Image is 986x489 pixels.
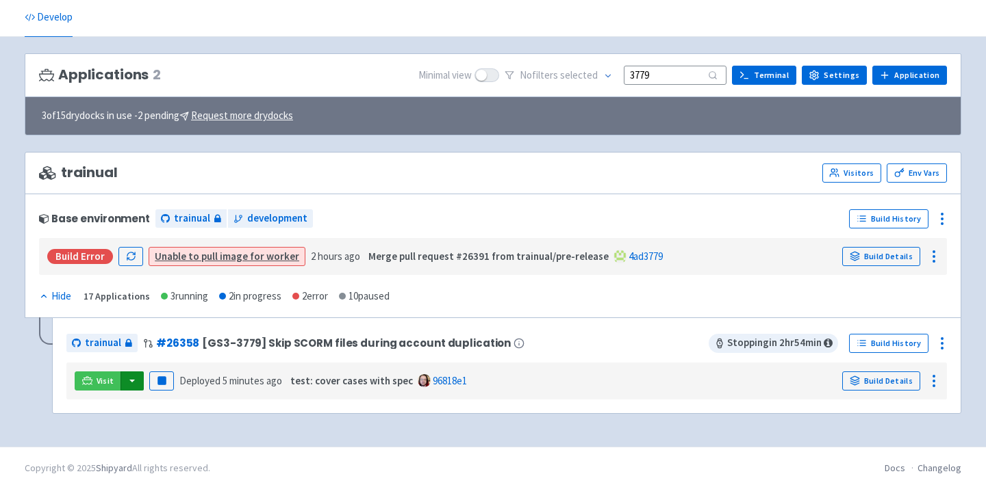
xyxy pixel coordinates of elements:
[418,68,472,83] span: Minimal view
[247,211,307,226] span: development
[339,289,390,304] div: 10 paused
[802,66,867,85] a: Settings
[39,213,150,224] div: Base environment
[624,66,726,84] input: Search...
[96,462,132,474] a: Shipyard
[223,374,282,387] time: 5 minutes ago
[85,335,121,351] span: trainual
[153,67,161,83] span: 2
[39,67,161,83] h3: Applications
[842,247,920,266] a: Build Details
[918,462,961,474] a: Changelog
[149,371,174,391] button: Pause
[849,209,928,228] a: Build History
[47,249,113,264] div: Build Error
[39,289,71,304] div: Hide
[885,462,905,474] a: Docs
[25,461,210,475] div: Copyright © 2025 All rights reserved.
[84,289,150,304] div: 17 Applications
[849,334,928,353] a: Build History
[887,163,947,183] a: Env Vars
[292,289,328,304] div: 2 error
[42,108,293,124] span: 3 of 15 drydocks in use - 2 pending
[629,250,663,263] a: 4ad3779
[520,68,598,83] span: No filter s
[179,374,282,387] span: Deployed
[872,66,947,85] a: Application
[228,209,313,228] a: development
[39,165,118,181] span: trainual
[156,336,199,350] a: #26358
[290,374,413,387] strong: test: cover cases with spec
[155,209,227,228] a: trainual
[161,289,208,304] div: 3 running
[219,289,281,304] div: 2 in progress
[202,337,511,349] span: [GS3-3779] Skip SCORM files during account duplication
[560,68,598,81] span: selected
[822,163,881,183] a: Visitors
[39,289,73,304] button: Hide
[97,375,114,386] span: Visit
[709,334,838,353] span: Stopping in 2 hr 54 min
[433,374,467,387] a: 96818e1
[842,371,920,391] a: Build Details
[155,250,299,263] a: Unable to pull image for worker
[732,66,796,85] a: Terminal
[311,250,360,263] time: 2 hours ago
[191,109,293,122] u: Request more drydocks
[66,334,138,352] a: trainual
[368,250,609,263] strong: Merge pull request #26391 from trainual/pre-release
[75,371,121,391] a: Visit
[174,211,210,226] span: trainual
